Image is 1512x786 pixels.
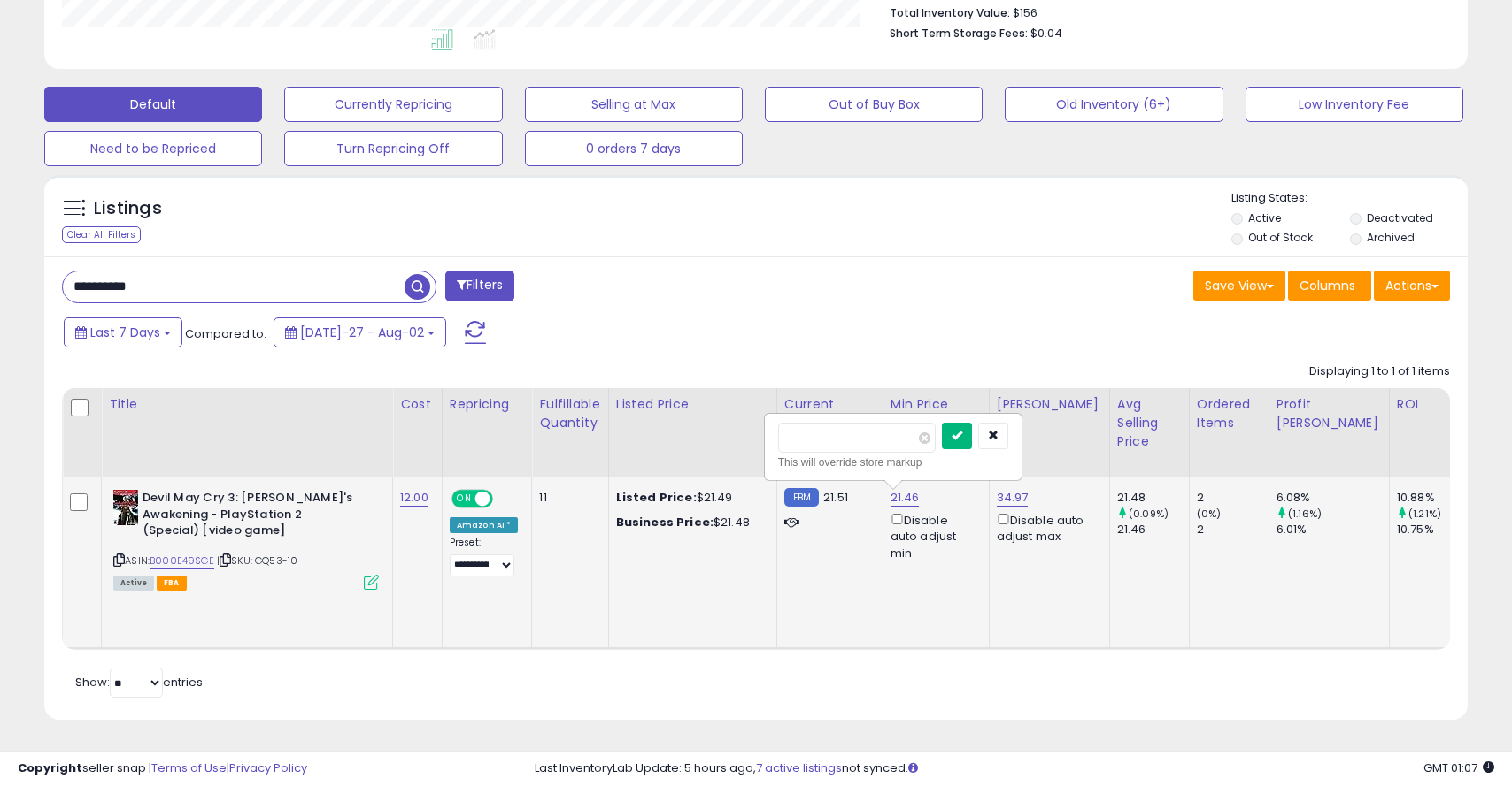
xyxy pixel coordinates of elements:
button: Low Inventory Fee [1246,87,1463,122]
small: (1.21%) [1408,507,1441,521]
a: 12.00 [400,489,428,507]
li: $156 [890,1,1437,22]
a: 34.97 [997,489,1029,507]
div: Disable auto adjust max [997,510,1096,545]
a: Terms of Use [151,759,227,776]
button: Last 7 Days [64,317,182,347]
small: (0.09%) [1129,507,1169,521]
div: Displaying 1 to 1 of 1 items [1309,363,1450,380]
button: Save View [1193,271,1285,301]
div: 6.08% [1277,490,1389,506]
button: Currently Repricing [284,87,502,122]
strong: Copyright [18,759,82,776]
div: ASIN: [113,490,379,588]
div: 21.48 [1117,490,1189,506]
span: 21.51 [823,489,848,506]
label: Archived [1367,230,1415,245]
div: Fulfillable Quantity [539,395,600,432]
div: Profit [PERSON_NAME] [1277,395,1382,432]
a: 21.46 [891,489,920,507]
span: [DATE]-27 - Aug-02 [300,324,424,341]
button: Default [44,87,262,122]
b: Total Inventory Value: [890,5,1010,20]
div: Listed Price [616,395,769,414]
div: Min Price [891,395,982,414]
div: seller snap | | [18,760,307,777]
button: Out of Buy Box [765,87,983,122]
small: FBM [784,488,819,507]
label: Deactivated [1367,210,1433,225]
span: FBA [157,576,187,591]
div: 2 [1197,522,1269,538]
b: Short Term Storage Fees: [890,26,1028,41]
div: Last InventoryLab Update: 5 hours ago, not synced. [535,760,1494,777]
div: 2 [1197,490,1269,506]
h5: Listings [94,196,162,221]
small: (1.16%) [1288,507,1322,521]
button: Old Inventory (6+) [1005,87,1223,122]
span: | SKU: GQ53-10 [217,553,297,568]
div: 10.88% [1397,490,1469,506]
div: 21.46 [1117,522,1189,538]
a: 7 active listings [756,759,842,776]
div: Clear All Filters [62,226,141,243]
span: Show: entries [75,674,203,691]
div: This will override store markup [778,454,1008,471]
button: 0 orders 7 days [525,131,743,166]
div: Disable auto adjust min [891,510,976,561]
label: Out of Stock [1248,230,1313,245]
div: 10.75% [1397,522,1469,538]
span: Compared to: [185,325,266,342]
b: Listed Price: [616,489,697,506]
span: 2025-08-11 01:07 GMT [1423,759,1494,776]
div: ROI [1397,395,1462,414]
div: Cost [400,395,435,414]
span: All listings currently available for purchase on Amazon [113,576,154,591]
span: OFF [490,492,519,507]
img: 51mjD2v3oWL._SL40_.jpg [113,490,138,525]
div: $21.49 [616,490,763,506]
button: Selling at Max [525,87,743,122]
div: Title [109,395,385,414]
a: Privacy Policy [229,759,307,776]
div: $21.48 [616,515,763,530]
b: Business Price: [616,514,714,530]
span: $0.04 [1030,25,1062,42]
b: Devil May Cry 3: [PERSON_NAME]'s Awakening - PlayStation 2 (Special) [video game] [143,490,358,544]
span: Last 7 Days [90,324,160,341]
small: (0%) [1197,507,1222,521]
span: Columns [1300,277,1355,294]
p: Listing States: [1231,190,1468,207]
div: Avg Selling Price [1117,395,1182,451]
div: Preset: [450,537,519,576]
div: 6.01% [1277,522,1389,538]
a: B000E49SGE [150,553,214,569]
button: Actions [1374,271,1450,301]
div: Repricing [450,395,525,414]
button: Need to be Repriced [44,131,262,166]
div: 11 [539,490,594,506]
div: [PERSON_NAME] [997,395,1102,414]
button: Columns [1288,271,1371,301]
div: Amazon AI * [450,517,519,533]
button: Filters [445,271,514,301]
span: ON [453,492,475,507]
div: Ordered Items [1197,395,1261,432]
button: [DATE]-27 - Aug-02 [274,317,446,347]
button: Turn Repricing Off [284,131,502,166]
div: Current Buybox Price [784,395,876,432]
label: Active [1248,210,1281,225]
